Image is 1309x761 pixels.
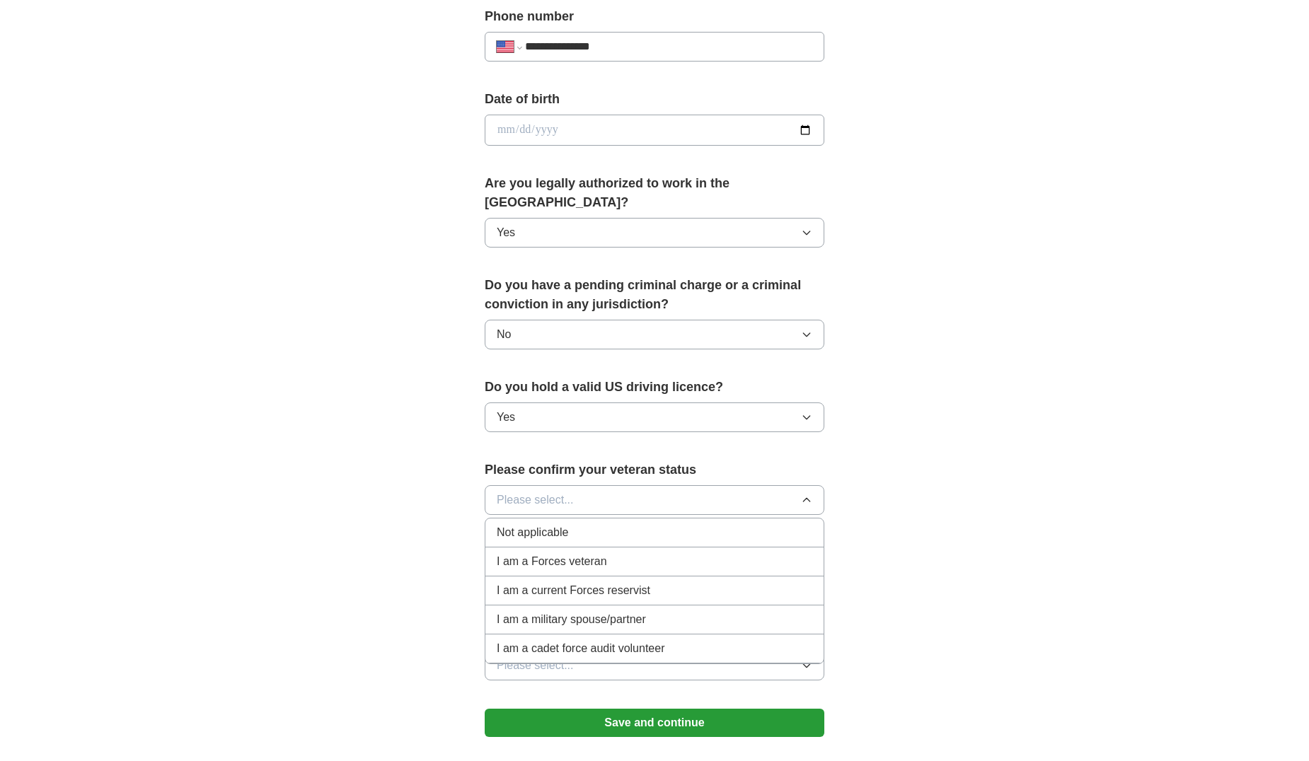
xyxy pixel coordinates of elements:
[485,7,824,26] label: Phone number
[485,174,824,212] label: Are you legally authorized to work in the [GEOGRAPHIC_DATA]?
[497,657,574,674] span: Please select...
[497,326,511,343] span: No
[485,378,824,397] label: Do you hold a valid US driving licence?
[485,651,824,680] button: Please select...
[497,524,568,541] span: Not applicable
[485,320,824,349] button: No
[497,553,607,570] span: I am a Forces veteran
[497,409,515,426] span: Yes
[497,611,646,628] span: I am a military spouse/partner
[497,582,650,599] span: I am a current Forces reservist
[485,460,824,480] label: Please confirm your veteran status
[497,640,664,657] span: I am a cadet force audit volunteer
[485,709,824,737] button: Save and continue
[485,276,824,314] label: Do you have a pending criminal charge or a criminal conviction in any jurisdiction?
[485,90,824,109] label: Date of birth
[497,224,515,241] span: Yes
[485,218,824,248] button: Yes
[485,485,824,515] button: Please select...
[497,492,574,509] span: Please select...
[485,402,824,432] button: Yes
